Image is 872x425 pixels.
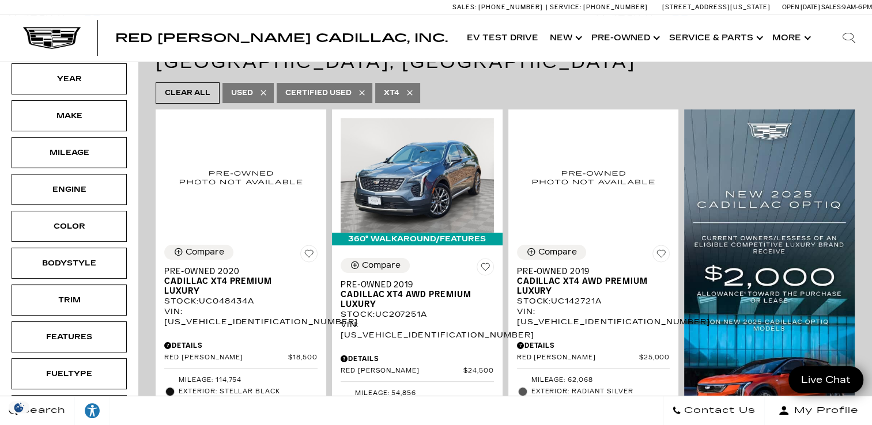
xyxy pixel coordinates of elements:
[662,3,771,11] a: [STREET_ADDRESS][US_STATE]
[452,3,477,11] span: Sales:
[341,367,494,375] a: Red [PERSON_NAME] $24,500
[40,257,98,270] div: Bodystyle
[362,260,401,271] div: Compare
[341,280,494,309] a: Pre-Owned 2019Cadillac XT4 AWD Premium Luxury
[12,358,127,389] div: FueltypeFueltype
[165,86,210,100] span: Clear All
[477,258,494,280] button: Save Vehicle
[12,63,127,94] div: YearYear
[341,118,494,233] img: 2019 Cadillac XT4 AWD Premium Luxury
[40,146,98,159] div: Mileage
[332,233,503,245] div: 360° WalkAround/Features
[12,211,127,242] div: ColorColor
[12,174,127,205] div: EngineEngine
[461,15,544,61] a: EV Test Drive
[40,73,98,85] div: Year
[300,245,318,267] button: Save Vehicle
[6,401,32,413] img: Opt-Out Icon
[782,3,820,11] span: Open [DATE]
[517,245,586,260] button: Compare Vehicle
[478,3,543,11] span: [PHONE_NUMBER]
[40,331,98,343] div: Features
[341,367,463,375] span: Red [PERSON_NAME]
[341,258,410,273] button: Compare Vehicle
[517,340,670,351] div: Pricing Details - Pre-Owned 2019 Cadillac XT4 AWD Premium Luxury
[164,340,318,351] div: Pricing Details - Pre-Owned 2020 Cadillac XT4 Premium Luxury
[452,4,546,10] a: Sales: [PHONE_NUMBER]
[18,403,66,419] span: Search
[341,290,485,309] span: Cadillac XT4 AWD Premium Luxury
[75,402,110,419] div: Explore your accessibility options
[663,15,767,61] a: Service & Parts
[586,15,663,61] a: Pre-Owned
[179,386,318,409] span: Exterior: Stellar Black Metallic
[765,396,872,425] button: Open user profile menu
[285,86,352,100] span: Certified Used
[538,247,577,257] div: Compare
[652,245,670,267] button: Save Vehicle
[341,388,494,399] li: Mileage: 54,856
[12,321,127,352] div: FeaturesFeatures
[546,4,651,10] a: Service: [PHONE_NUMBER]
[164,118,318,236] img: 2020 Cadillac XT4 Premium Luxury
[517,267,670,296] a: Pre-Owned 2019Cadillac XT4 AWD Premium Luxury
[40,109,98,122] div: Make
[544,15,586,61] a: New
[164,267,318,296] a: Pre-Owned 2020Cadillac XT4 Premium Luxury
[795,373,856,386] span: Live Chat
[40,294,98,306] div: Trim
[40,220,98,233] div: Color
[663,396,765,425] a: Contact Us
[341,354,494,364] div: Pricing Details - Pre-Owned 2019 Cadillac XT4 AWD Premium Luxury
[639,354,670,362] span: $25,000
[12,100,127,131] div: MakeMake
[384,86,399,100] span: XT4
[463,367,494,375] span: $24,500
[517,118,670,236] img: 2019 Cadillac XT4 AWD Premium Luxury
[517,267,662,276] span: Pre-Owned 2019
[164,276,309,296] span: Cadillac XT4 Premium Luxury
[531,386,670,409] span: Exterior: RADIANT SILVER METALLIC
[23,27,81,49] img: Cadillac Dark Logo with Cadillac White Text
[341,320,494,340] div: VIN: [US_VEHICLE_IDENTIFICATION_NUMBER]
[288,354,318,362] span: $18,500
[40,367,98,380] div: Fueltype
[788,366,863,393] a: Live Chat
[550,3,582,11] span: Service:
[583,3,648,11] span: [PHONE_NUMBER]
[40,183,98,196] div: Engine
[517,354,670,362] a: Red [PERSON_NAME] $25,000
[164,354,288,362] span: Red [PERSON_NAME]
[681,403,756,419] span: Contact Us
[164,374,318,386] li: Mileage: 114,754
[156,29,635,73] span: 4 Vehicles for Sale in [US_STATE][GEOGRAPHIC_DATA], [GEOGRAPHIC_DATA]
[164,306,318,327] div: VIN: [US_VEHICLE_IDENTIFICATION_NUMBER]
[341,280,485,290] span: Pre-Owned 2019
[115,32,448,44] a: Red [PERSON_NAME] Cadillac, Inc.
[790,403,859,419] span: My Profile
[842,3,872,11] span: 9 AM-6 PM
[115,31,448,45] span: Red [PERSON_NAME] Cadillac, Inc.
[75,396,110,425] a: Explore your accessibility options
[231,86,253,100] span: Used
[517,306,670,327] div: VIN: [US_VEHICLE_IDENTIFICATION_NUMBER]
[517,276,662,296] span: Cadillac XT4 AWD Premium Luxury
[6,401,32,413] section: Click to Open Cookie Consent Modal
[517,354,639,362] span: Red [PERSON_NAME]
[517,374,670,386] li: Mileage: 62,068
[12,248,127,279] div: BodystyleBodystyle
[517,296,670,306] div: Stock : UC142721A
[164,354,318,362] a: Red [PERSON_NAME] $18,500
[821,3,842,11] span: Sales:
[12,284,127,316] div: TrimTrim
[12,137,127,168] div: MileageMileage
[164,267,309,276] span: Pre-Owned 2020
[164,245,233,260] button: Compare Vehicle
[767,15,814,61] button: More
[341,309,494,320] div: Stock : UC207251A
[164,296,318,306] div: Stock : UC048434A
[186,247,224,257] div: Compare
